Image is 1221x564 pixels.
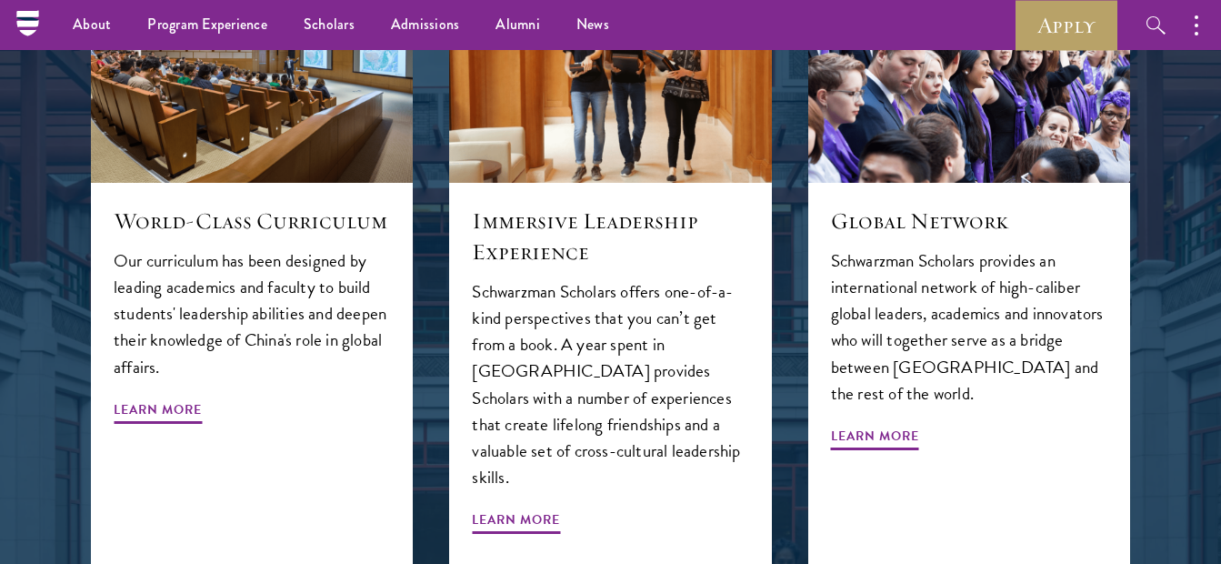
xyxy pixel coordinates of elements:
[472,278,748,490] p: Schwarzman Scholars offers one-of-a-kind perspectives that you can’t get from a book. A year spen...
[472,206,748,267] h5: Immersive Leadership Experience
[114,206,390,237] h5: World-Class Curriculum
[831,247,1107,406] p: Schwarzman Scholars provides an international network of high-caliber global leaders, academics a...
[831,425,919,453] span: Learn More
[831,206,1107,237] h5: Global Network
[114,398,202,427] span: Learn More
[114,247,390,379] p: Our curriculum has been designed by leading academics and faculty to build students' leadership a...
[472,509,560,537] span: Learn More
